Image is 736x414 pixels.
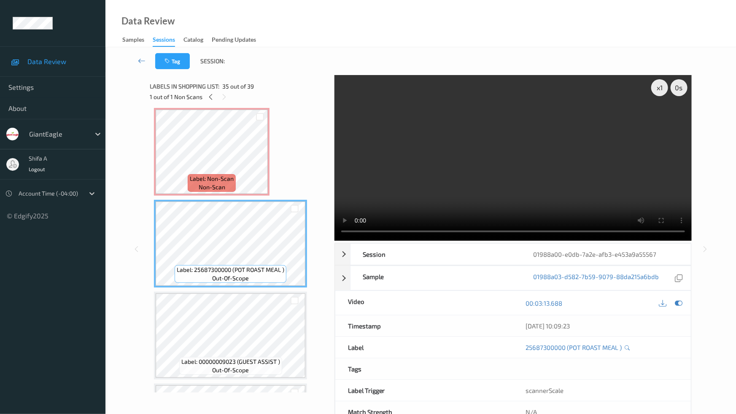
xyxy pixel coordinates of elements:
div: Tags [335,358,513,379]
div: Label Trigger [335,380,513,401]
a: 25687300000 (POT ROAST MEAL ) [526,343,622,352]
span: out-of-scope [212,274,249,282]
div: Session01988a00-e0db-7a2e-afb3-e453a9a55567 [335,243,691,265]
div: [DATE] 10:09:23 [526,322,678,330]
a: Catalog [183,34,212,46]
span: Session: [200,57,225,65]
div: Sessions [153,35,175,47]
span: Labels in shopping list: [150,82,219,91]
div: Catalog [183,35,203,46]
div: Pending Updates [212,35,256,46]
div: Label [335,337,513,358]
div: x 1 [651,79,668,96]
a: Sessions [153,34,183,47]
a: Samples [122,34,153,46]
span: Label: Non-Scan [190,175,234,183]
span: out-of-scope [212,366,249,374]
a: 00:03:13.688 [526,299,562,307]
div: Session [350,244,521,265]
div: Timestamp [335,315,513,336]
div: Sample [350,266,521,290]
div: Video [335,291,513,315]
div: Sample01988a03-d582-7b59-9079-88da215a6bdb [335,266,691,290]
div: Samples [122,35,144,46]
div: Data Review [121,17,175,25]
a: 01988a03-d582-7b59-9079-88da215a6bdb [533,272,659,284]
div: 0 s [671,79,687,96]
button: Tag [155,53,190,69]
span: non-scan [199,183,225,191]
div: scannerScale [513,380,691,401]
div: 1 out of 1 Non Scans [150,91,329,102]
span: 35 out of 39 [222,82,254,91]
div: 01988a00-e0db-7a2e-afb3-e453a9a55567 [520,244,691,265]
span: Label: 00000009023 (GUEST ASSIST ) [181,358,280,366]
a: Pending Updates [212,34,264,46]
span: Label: 25687300000 (POT ROAST MEAL ) [177,266,284,274]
